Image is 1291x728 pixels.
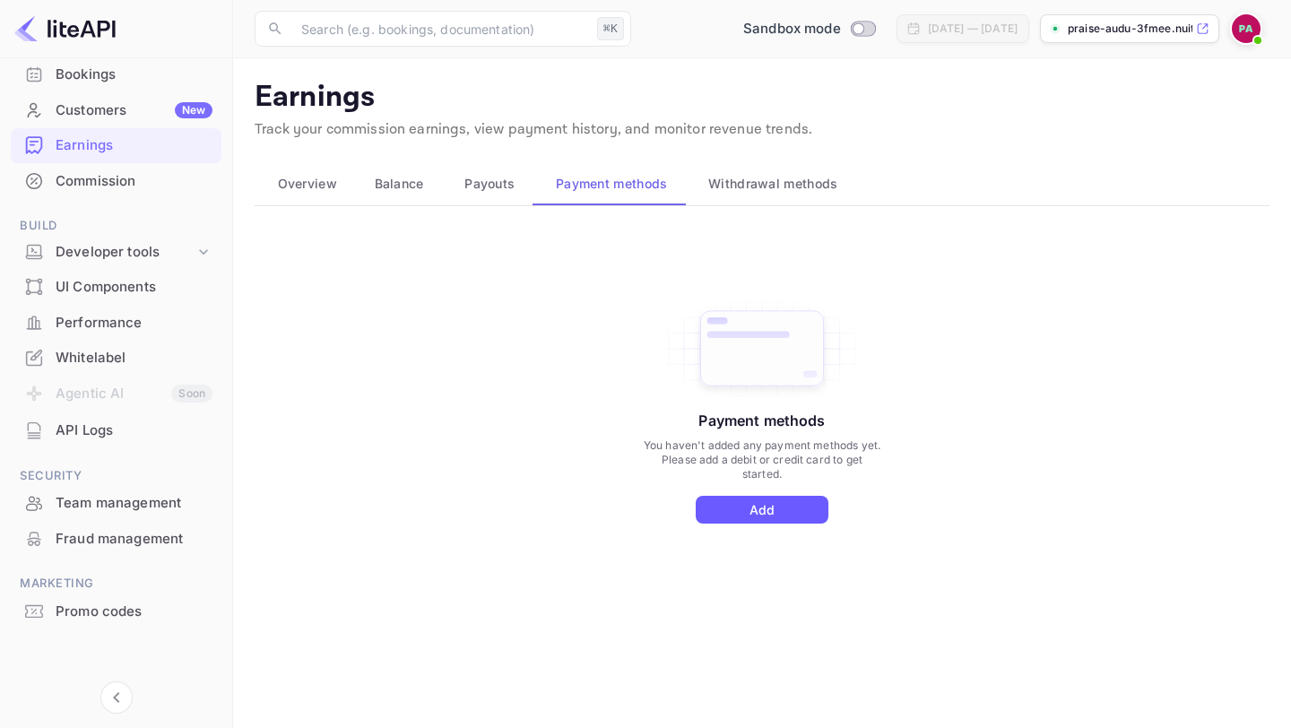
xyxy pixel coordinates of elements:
[11,341,221,374] a: Whitelabel
[56,348,212,368] div: Whitelabel
[11,128,221,161] a: Earnings
[11,413,221,448] div: API Logs
[255,162,1269,205] div: scrollable auto tabs example
[56,529,212,550] div: Fraud management
[290,11,590,47] input: Search (e.g. bookings, documentation)
[56,602,212,622] div: Promo codes
[56,493,212,514] div: Team management
[14,14,116,43] img: LiteAPI logo
[11,466,221,486] span: Security
[1232,14,1261,43] img: Praise Audu
[255,119,1269,141] p: Track your commission earnings, view payment history, and monitor revenue trends.
[11,164,221,199] div: Commission
[653,297,871,401] img: Add Card
[56,135,212,156] div: Earnings
[11,216,221,236] span: Build
[56,242,195,263] div: Developer tools
[736,19,882,39] div: Switch to Production mode
[11,57,221,92] div: Bookings
[743,19,841,39] span: Sandbox mode
[56,313,212,334] div: Performance
[56,420,212,441] div: API Logs
[11,164,221,197] a: Commission
[11,341,221,376] div: Whitelabel
[11,594,221,629] div: Promo codes
[11,522,221,557] div: Fraud management
[597,17,624,40] div: ⌘K
[375,173,424,195] span: Balance
[1068,21,1192,37] p: praise-audu-3fmee.nuit...
[11,486,221,521] div: Team management
[556,173,668,195] span: Payment methods
[928,21,1018,37] div: [DATE] — [DATE]
[696,496,828,524] button: Add
[11,270,221,305] div: UI Components
[56,171,212,192] div: Commission
[175,102,212,118] div: New
[11,237,221,268] div: Developer tools
[11,574,221,594] span: Marketing
[11,93,221,126] a: CustomersNew
[11,57,221,91] a: Bookings
[100,681,133,714] button: Collapse navigation
[11,522,221,555] a: Fraud management
[11,306,221,339] a: Performance
[278,173,337,195] span: Overview
[255,80,1269,116] p: Earnings
[11,128,221,163] div: Earnings
[11,413,221,446] a: API Logs
[56,65,212,85] div: Bookings
[11,306,221,341] div: Performance
[56,277,212,298] div: UI Components
[11,93,221,128] div: CustomersNew
[11,486,221,519] a: Team management
[56,100,212,121] div: Customers
[698,410,825,431] p: Payment methods
[464,173,515,195] span: Payouts
[708,173,837,195] span: Withdrawal methods
[11,270,221,303] a: UI Components
[641,438,882,481] p: You haven't added any payment methods yet. Please add a debit or credit card to get started.
[11,594,221,628] a: Promo codes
